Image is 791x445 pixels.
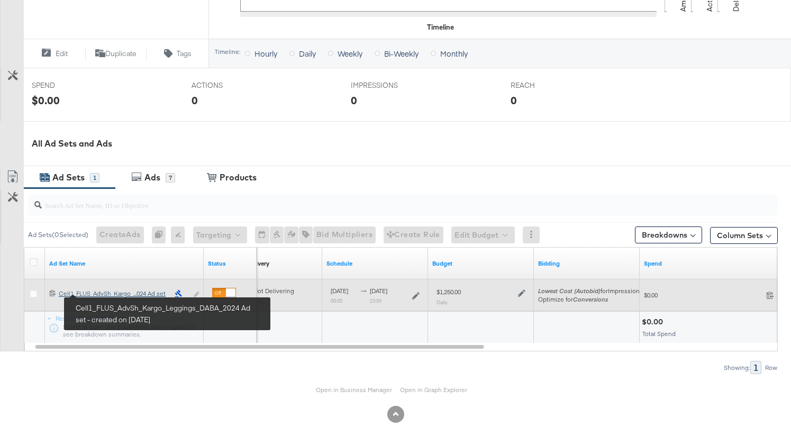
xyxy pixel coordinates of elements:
[538,287,601,295] em: Lowest Cost (Autobid)
[105,49,137,59] span: Duplicate
[644,291,762,299] span: $0.00
[42,190,711,211] input: Search Ad Set Name, ID or Objective
[723,364,750,371] div: Showing:
[208,259,252,268] a: Shows the current state of your Ad Set.
[90,173,99,183] div: 1
[177,49,192,59] span: Tags
[400,386,467,394] a: Open in Graph Explorer
[750,361,761,374] div: 1
[59,289,169,298] div: Cell1_FLUS_AdvSh_Kargo_...024 Ad set
[152,226,171,243] div: 0
[511,80,590,90] span: REACH
[765,364,778,371] div: Row
[370,287,387,295] span: [DATE]
[166,173,175,183] div: 7
[644,259,785,268] a: The total amount spent to date.
[326,259,424,268] a: Shows when your Ad Set is scheduled to deliver.
[511,93,517,108] div: 0
[220,171,257,184] div: Products
[573,295,608,303] em: Conversions
[710,227,778,244] button: Column Sets
[440,48,468,59] span: Monthly
[52,171,85,184] div: Ad Sets
[85,47,147,60] button: Duplicate
[437,299,448,305] sub: Daily
[254,48,277,59] span: Hourly
[642,317,666,327] div: $0.00
[23,47,85,60] button: Edit
[351,80,430,90] span: IMPRESSIONS
[370,297,381,304] sub: 23:59
[212,302,236,309] label: Paused
[32,138,791,150] div: All Ad Sets and Ads
[32,93,60,108] div: $0.00
[49,259,199,268] a: Your Ad Set name.
[351,93,357,108] div: 0
[192,93,198,108] div: 0
[538,295,643,304] div: Optimize for
[144,171,160,184] div: Ads
[247,287,294,295] span: Not Delivering
[299,48,316,59] span: Daily
[538,259,635,268] a: Shows your bid and optimisation settings for this Ad Set.
[437,288,461,296] div: $1,250.00
[28,230,88,240] div: Ad Sets ( 0 Selected)
[59,289,169,301] a: Cell1_FLUS_AdvSh_Kargo_...024 Ad set
[192,80,271,90] span: ACTIONS
[538,287,643,295] span: for Impressions
[214,48,241,56] div: Timeline:
[432,259,530,268] a: Shows the current budget of Ad Set.
[316,386,392,394] a: Open in Business Manager
[56,49,68,59] span: Edit
[331,287,348,295] span: [DATE]
[331,297,342,304] sub: 00:00
[635,226,702,243] button: Breakdowns
[384,48,419,59] span: Bi-Weekly
[642,330,676,338] span: Total Spend
[32,80,111,90] span: SPEND
[147,47,208,60] button: Tags
[338,48,362,59] span: Weekly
